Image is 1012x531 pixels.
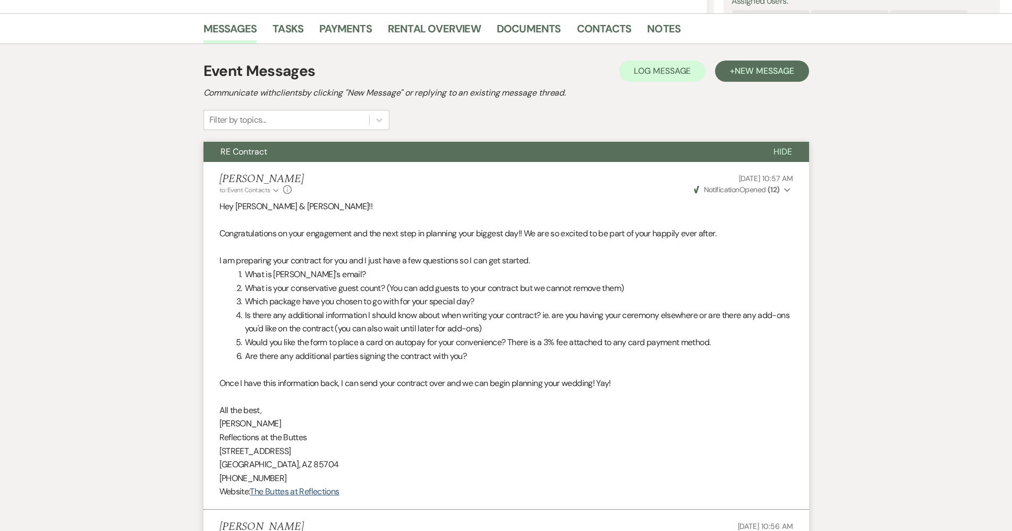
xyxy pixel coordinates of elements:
span: [DATE] 10:57 AM [739,174,793,183]
h5: [PERSON_NAME] [219,173,304,186]
a: Contacts [577,20,632,44]
p: I am preparing your contract for you and I just have a few questions so I can get started. [219,254,793,268]
a: The Buttes at Reflections [250,486,339,497]
span: Hide [773,146,792,157]
h1: Event Messages [203,60,316,82]
p: Hey [PERSON_NAME] & [PERSON_NAME]!! [219,200,793,213]
strong: ( 12 ) [768,185,780,194]
li: What is your conservative guest count? (You can add guests to your contract but we cannot remove ... [232,281,793,295]
span: Notification [704,185,739,194]
span: to: Event Contacts [219,186,270,194]
span: Log Message [634,65,691,76]
li: Would you like the form to place a card on autopay for your convenience? There is a 3% fee attach... [232,336,793,349]
a: Payments [319,20,372,44]
li: What is [PERSON_NAME]'s email? [232,268,793,281]
li: Is there any additional information I should know about when writing your contract? ie. are you h... [232,309,793,336]
div: [PERSON_NAME] [890,10,956,25]
p: [PERSON_NAME] [219,417,793,431]
div: Filter by topics... [209,114,266,126]
button: Hide [756,142,809,162]
div: [PERSON_NAME] [733,10,798,25]
span: [GEOGRAPHIC_DATA], AZ 85704 [219,459,339,470]
button: NotificationOpened (12) [692,184,793,195]
span: Opened [694,185,780,194]
span: [DATE] 10:56 AM [738,521,793,531]
a: Rental Overview [388,20,481,44]
div: [PERSON_NAME] [811,10,877,25]
a: Documents [497,20,561,44]
li: Are there any additional parties signing the contract with you? [232,349,793,363]
button: +New Message [715,61,809,82]
span: New Message [735,65,794,76]
span: RE Contract [220,146,267,157]
span: Website: [219,486,250,497]
a: Notes [647,20,681,44]
button: to: Event Contacts [219,185,280,195]
li: Which package have you chosen to go with for your special day? [232,295,793,309]
span: Reflections at the Buttes [219,432,311,443]
a: Tasks [273,20,303,44]
p: Congratulations on your engagement and the next step in planning your biggest day!! We are so exc... [219,227,793,241]
span: [PHONE_NUMBER] [219,473,287,484]
button: Log Message [619,61,705,82]
p: All the best, [219,404,793,417]
button: RE Contract [203,142,756,162]
p: Once I have this information back, I can send your contract over and we can begin planning your w... [219,376,793,390]
a: Messages [203,20,257,44]
h2: Communicate with clients by clicking "New Message" or replying to an existing message thread. [203,87,809,99]
span: [STREET_ADDRESS] [219,446,291,457]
